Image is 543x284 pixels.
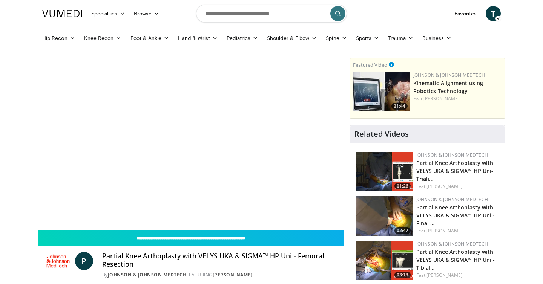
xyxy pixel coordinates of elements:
a: Johnson & Johnson MedTech [416,196,488,203]
a: Shoulder & Elbow [262,31,321,46]
a: Pediatrics [222,31,262,46]
a: Browse [129,6,164,21]
a: Specialties [87,6,129,21]
a: Hand & Wrist [173,31,222,46]
a: Trauma [383,31,418,46]
a: Johnson & Johnson MedTech [413,72,485,78]
span: 21:44 [391,103,408,110]
a: 02:47 [356,196,413,236]
a: [PERSON_NAME] [213,272,253,278]
a: Knee Recon [80,31,126,46]
div: Feat. [416,272,499,279]
a: Johnson & Johnson MedTech [416,241,488,247]
a: Hip Recon [38,31,80,46]
a: Partial Knee Arthoplasty with VELYS UKA & SIGMA™ HP Uni - Final … [416,204,495,227]
a: Favorites [450,6,481,21]
span: 03:13 [394,272,411,278]
a: T [486,6,501,21]
input: Search topics, interventions [196,5,347,23]
a: P [75,252,93,270]
img: 54517014-b7e0-49d7-8366-be4d35b6cc59.png.150x105_q85_crop-smart_upscale.png [356,152,413,191]
small: Featured Video [353,61,387,68]
a: 01:26 [356,152,413,191]
a: Johnson & Johnson MedTech [416,152,488,158]
img: 2dac1888-fcb6-4628-a152-be974a3fbb82.png.150x105_q85_crop-smart_upscale.png [356,196,413,236]
a: [PERSON_NAME] [426,183,462,189]
a: [PERSON_NAME] [426,272,462,278]
div: Feat. [416,183,499,190]
a: Business [418,31,456,46]
img: VuMedi Logo [42,10,82,17]
div: Feat. [416,228,499,234]
a: [PERSON_NAME] [426,228,462,234]
div: Feat. [413,95,502,102]
img: Johnson & Johnson MedTech [44,252,72,270]
span: 01:26 [394,183,411,189]
a: Spine [321,31,351,46]
a: 21:44 [353,72,410,111]
a: Kinematic Alignment using Robotics Technology [413,79,483,95]
h4: Partial Knee Arthoplasty with VELYS UKA & SIGMA™ HP Uni - Femoral Resection [102,252,337,268]
video-js: Video Player [38,58,344,230]
a: Foot & Ankle [126,31,174,46]
a: Sports [351,31,384,46]
span: 02:47 [394,227,411,234]
img: fca33e5d-2676-4c0d-8432-0e27cf4af401.png.150x105_q85_crop-smart_upscale.png [356,241,413,280]
a: 03:13 [356,241,413,280]
a: Partial Knee Arthoplasty with VELYS UKA & SIGMA™ HP Uni - Tibial… [416,248,495,271]
a: Johnson & Johnson MedTech [108,272,187,278]
a: [PERSON_NAME] [423,95,459,102]
h4: Related Videos [354,130,409,139]
img: 85482610-0380-4aae-aa4a-4a9be0c1a4f1.150x105_q85_crop-smart_upscale.jpg [353,72,410,111]
div: By FEATURING [102,272,337,278]
a: Partial Knee Arthoplasty with VELYS UKA & SIGMA™ HP Uni- Triali… [416,159,494,182]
